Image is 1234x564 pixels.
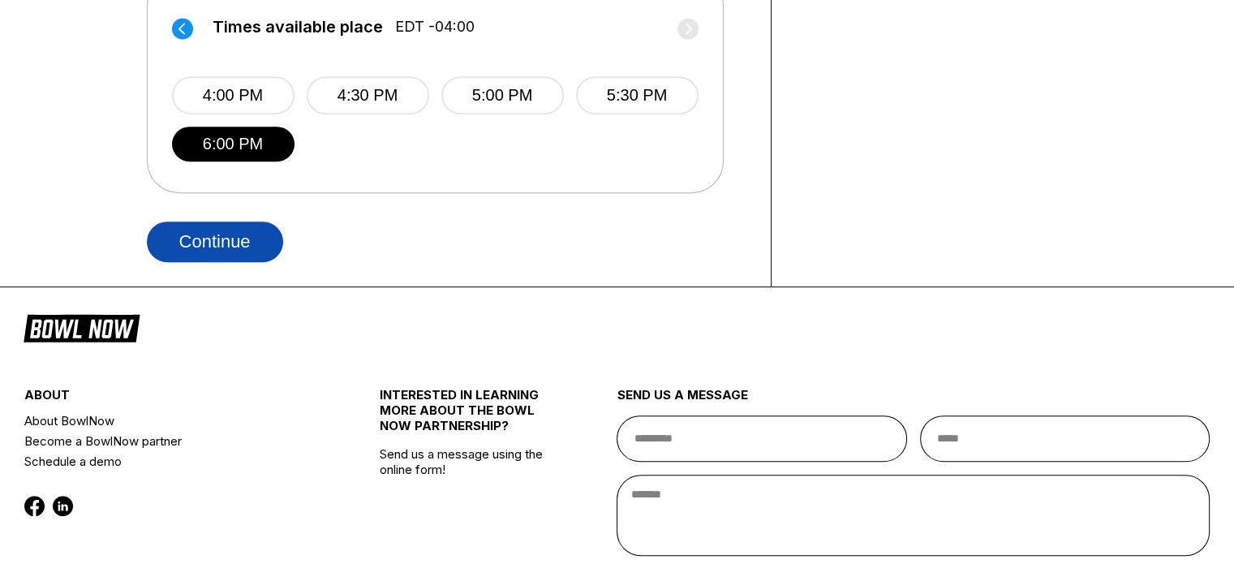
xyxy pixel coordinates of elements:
[24,451,320,471] a: Schedule a demo
[147,222,283,262] button: Continue
[172,127,295,161] button: 6:00 PM
[395,18,475,36] span: EDT -04:00
[441,76,564,114] button: 5:00 PM
[24,431,320,451] a: Become a BowlNow partner
[380,387,557,446] div: INTERESTED IN LEARNING MORE ABOUT THE BOWL NOW PARTNERSHIP?
[307,76,429,114] button: 4:30 PM
[213,18,383,36] span: Times available place
[24,411,320,431] a: About BowlNow
[576,76,699,114] button: 5:30 PM
[617,387,1210,415] div: send us a message
[24,387,320,411] div: about
[172,76,295,114] button: 4:00 PM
